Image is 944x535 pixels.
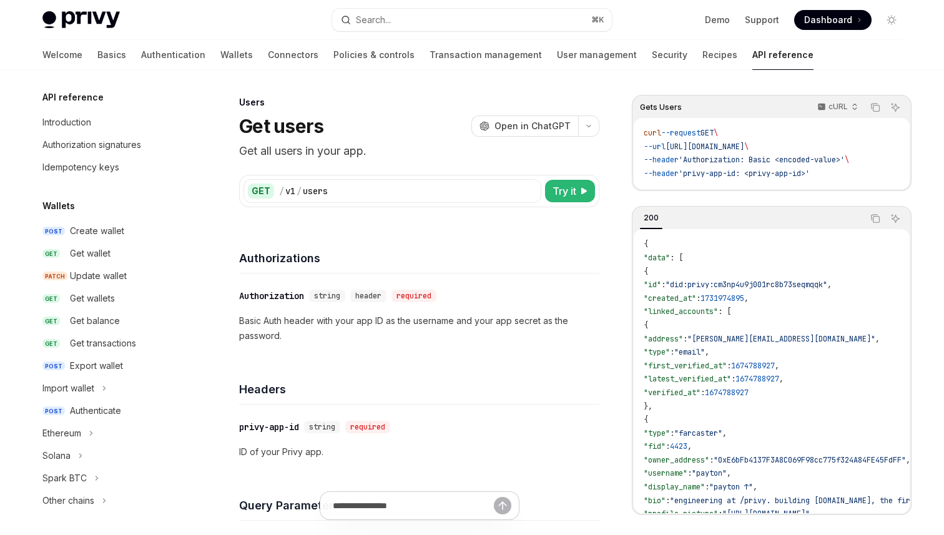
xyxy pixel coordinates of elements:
[32,377,192,400] button: Toggle Import wallet section
[727,361,731,371] span: :
[666,280,827,290] span: "did:privy:cm3np4u9j001rc8b73seqmqqk"
[709,455,714,465] span: :
[70,313,120,328] div: Get balance
[718,307,731,317] span: : [
[220,40,253,70] a: Wallets
[644,280,661,290] span: "id"
[42,115,91,130] div: Introduction
[239,96,599,109] div: Users
[666,441,670,451] span: :
[297,185,302,197] div: /
[32,220,192,242] a: POSTCreate wallet
[714,455,906,465] span: "0xE6bFb4137F3A8C069F98cc775f324A84FE45FdFF"
[692,468,727,478] span: "payton"
[70,246,111,261] div: Get wallet
[32,265,192,287] a: PATCHUpdate wallet
[42,272,67,281] span: PATCH
[867,99,883,115] button: Copy the contents from the code block
[355,291,381,301] span: header
[268,40,318,70] a: Connectors
[494,497,511,514] button: Send message
[714,128,718,138] span: \
[705,482,709,492] span: :
[679,169,810,179] span: 'privy-app-id: <privy-app-id>'
[810,97,863,118] button: cURL
[42,227,65,236] span: POST
[239,142,599,160] p: Get all users in your app.
[356,12,391,27] div: Search...
[32,134,192,156] a: Authorization signatures
[644,388,701,398] span: "verified_at"
[42,471,87,486] div: Spark BTC
[42,493,94,508] div: Other chains
[887,99,903,115] button: Ask AI
[591,15,604,25] span: ⌘ K
[644,401,652,411] span: },
[97,40,126,70] a: Basics
[644,428,670,438] span: "type"
[705,347,709,357] span: ,
[661,128,701,138] span: --request
[687,468,692,478] span: :
[309,422,335,432] span: string
[70,223,124,238] div: Create wallet
[644,509,718,519] span: "profile_picture"
[679,155,845,165] span: 'Authorization: Basic <encoded-value>'
[644,441,666,451] span: "fid"
[391,290,436,302] div: required
[42,294,60,303] span: GET
[32,287,192,310] a: GETGet wallets
[644,320,648,330] span: {
[701,293,744,303] span: 1731974895
[705,388,749,398] span: 1674788927
[644,468,687,478] span: "username"
[32,467,192,489] button: Toggle Spark BTC section
[42,406,65,416] span: POST
[42,361,65,371] span: POST
[32,422,192,444] button: Toggle Ethereum section
[644,334,683,344] span: "address"
[644,267,648,277] span: {
[887,210,903,227] button: Ask AI
[644,361,727,371] span: "first_verified_at"
[644,455,709,465] span: "owner_address"
[239,421,299,433] div: privy-app-id
[333,492,494,519] input: Ask a question...
[794,10,872,30] a: Dashboard
[42,249,60,258] span: GET
[314,291,340,301] span: string
[70,403,121,418] div: Authenticate
[804,14,852,26] span: Dashboard
[670,253,683,263] span: : [
[745,14,779,26] a: Support
[752,40,814,70] a: API reference
[239,313,599,343] p: Basic Auth header with your app ID as the username and your app secret as the password.
[722,428,727,438] span: ,
[239,381,599,398] h4: Headers
[42,426,81,441] div: Ethereum
[644,155,679,165] span: --header
[709,482,753,492] span: "payton ↑"
[666,496,670,506] span: :
[674,428,722,438] span: "farcaster"
[239,444,599,459] p: ID of your Privy app.
[687,441,692,451] span: ,
[32,111,192,134] a: Introduction
[345,421,390,433] div: required
[718,509,722,519] span: :
[70,268,127,283] div: Update wallet
[666,142,744,152] span: [URL][DOMAIN_NAME]
[42,317,60,326] span: GET
[696,293,701,303] span: :
[32,332,192,355] a: GETGet transactions
[828,102,848,112] p: cURL
[42,448,71,463] div: Solana
[701,388,705,398] span: :
[775,361,779,371] span: ,
[827,280,832,290] span: ,
[882,10,902,30] button: Toggle dark mode
[674,347,705,357] span: "email"
[239,115,323,137] h1: Get users
[248,184,274,199] div: GET
[779,374,784,384] span: ,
